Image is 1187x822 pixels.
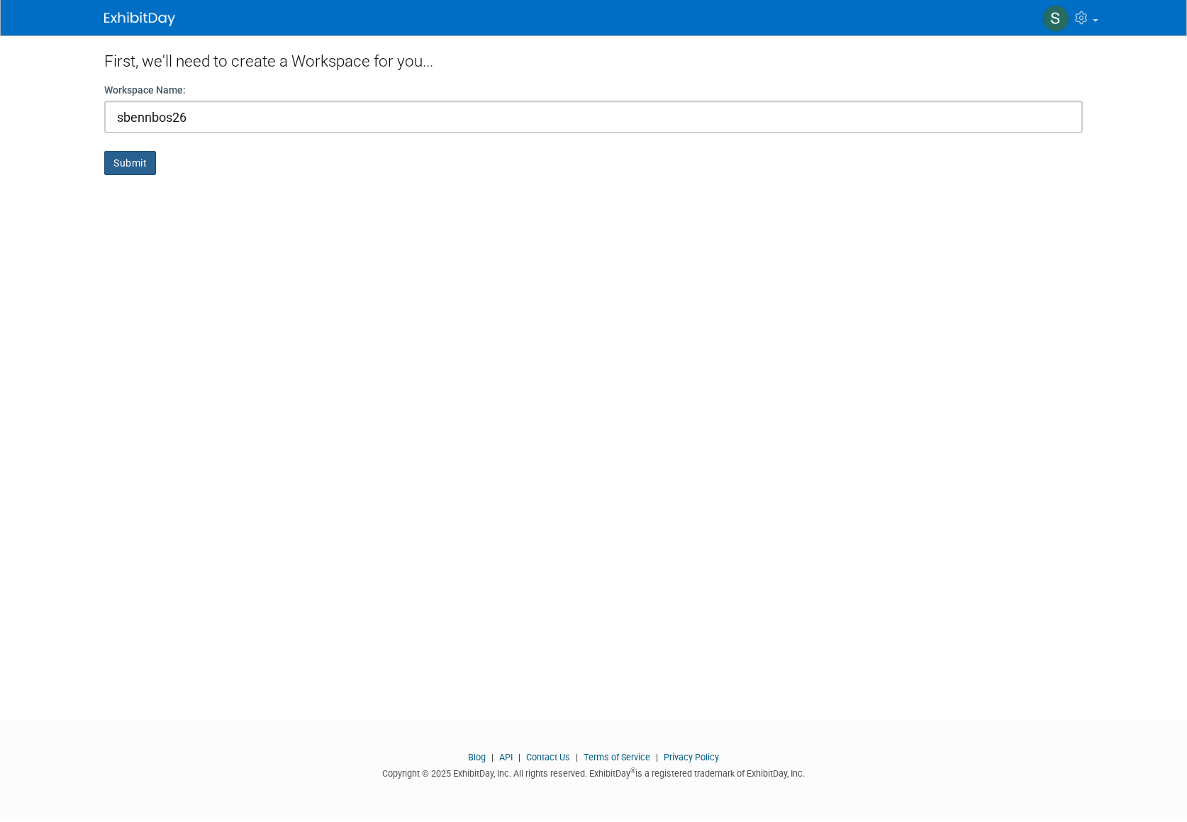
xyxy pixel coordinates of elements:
span: | [488,752,497,762]
img: ExhibitDay [104,12,175,26]
a: Contact Us [526,752,570,762]
input: Name of your organization [104,101,1083,133]
button: Submit [104,151,156,175]
div: First, we'll need to create a Workspace for you... [104,35,1083,83]
span: | [652,752,662,762]
img: S B [1042,5,1069,32]
a: Privacy Policy [664,752,719,762]
span: | [572,752,581,762]
label: Workspace Name: [104,83,186,97]
a: Terms of Service [584,752,650,762]
a: API [499,752,513,762]
span: | [515,752,524,762]
a: Blog [468,752,486,762]
sup: ® [630,767,635,775]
